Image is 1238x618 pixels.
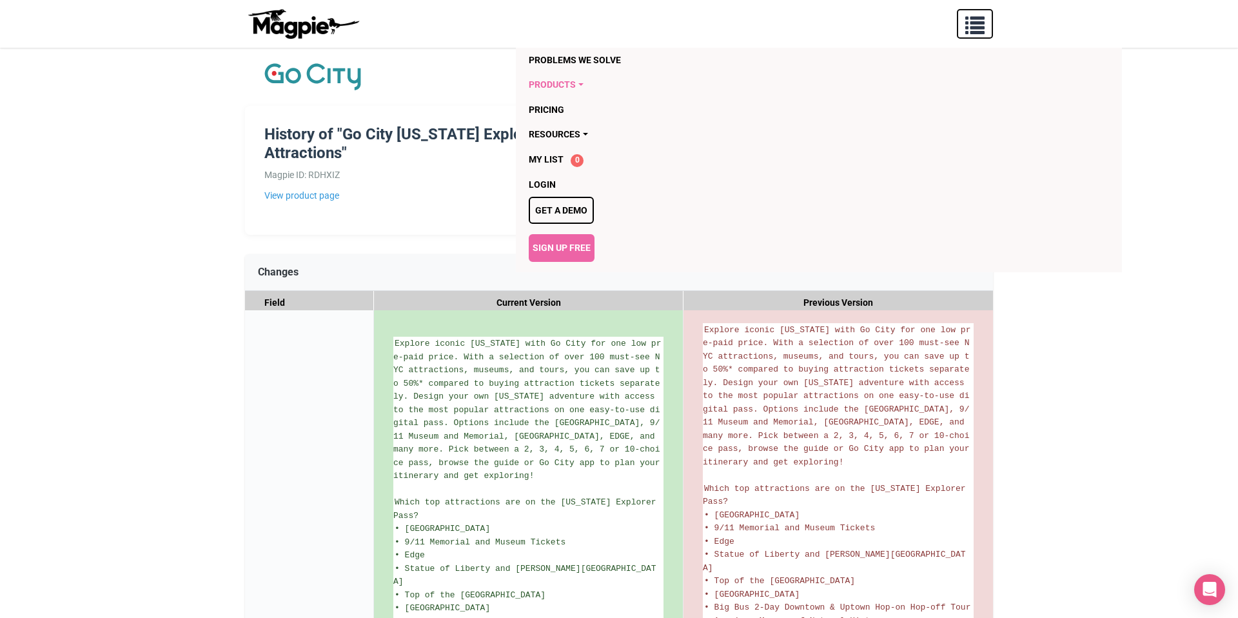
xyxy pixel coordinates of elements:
[704,590,800,599] span: • [GEOGRAPHIC_DATA]
[245,8,361,39] img: logo-ab69f6fb50320c5b225c76a69d11143b.png
[529,154,564,164] span: My List
[683,291,993,315] div: Previous Version
[245,254,993,291] div: Changes
[703,484,970,507] span: Which top attractions are on the [US_STATE] Explorer Pass?
[704,537,734,546] span: • Edge
[529,72,961,97] a: Products
[703,325,974,467] span: Explore iconic [US_STATE] with Go City for one low pre-paid price. With a selection of over 100 m...
[395,590,545,600] span: • Top of the [GEOGRAPHIC_DATA]
[529,147,961,172] a: My List 0
[395,537,565,547] span: • 9/11 Memorial and Museum Tickets
[264,125,717,163] h1: History of "Go City [US_STATE] Explorer Pass: 2 to 10 Top Attractions"
[529,48,961,72] a: Problems we solve
[264,188,717,203] a: View product page
[1194,574,1225,605] div: Open Intercom Messenger
[704,523,875,533] span: • 9/11 Memorial and Museum Tickets
[571,154,584,167] span: 0
[529,172,961,197] a: Login
[704,603,970,612] span: • Big Bus 2-Day Downtown & Uptown Hop-on Hop-off Tour
[393,339,665,481] span: Explore iconic [US_STATE] with Go City for one low pre-paid price. With a selection of over 100 m...
[529,197,594,224] a: Get a demo
[395,524,490,533] span: • [GEOGRAPHIC_DATA]
[393,564,656,587] span: • Statue of Liberty and [PERSON_NAME][GEOGRAPHIC_DATA]
[529,122,961,146] a: Resources
[704,510,800,520] span: • [GEOGRAPHIC_DATA]
[529,234,594,261] a: Sign Up Free
[529,97,961,122] a: Pricing
[395,603,490,613] span: • [GEOGRAPHIC_DATA]
[393,497,661,521] span: Which top attractions are on the [US_STATE] Explorer Pass?
[245,291,374,315] div: Field
[264,168,717,182] div: Magpie ID: RDHXIZ
[374,291,683,315] div: Current Version
[704,576,855,586] span: • Top of the [GEOGRAPHIC_DATA]
[264,61,361,93] img: Company Logo
[395,550,425,560] span: • Edge
[703,550,966,573] span: • Statue of Liberty and [PERSON_NAME][GEOGRAPHIC_DATA]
